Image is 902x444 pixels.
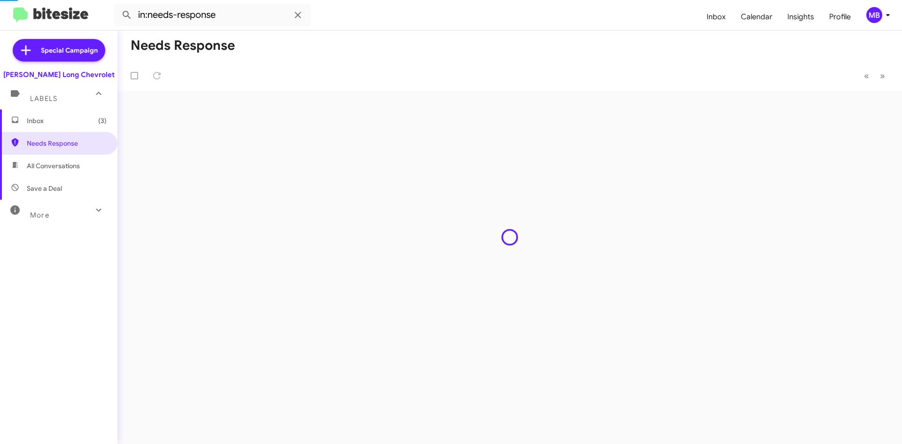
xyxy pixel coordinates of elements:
span: All Conversations [27,161,80,171]
span: Save a Deal [27,184,62,193]
input: Search [114,4,311,26]
span: More [30,211,49,219]
a: Insights [780,3,822,31]
span: Inbox [27,116,107,125]
div: [PERSON_NAME] Long Chevrolet [3,70,115,79]
div: MB [866,7,882,23]
button: MB [858,7,892,23]
a: Special Campaign [13,39,105,62]
span: « [864,70,869,82]
a: Profile [822,3,858,31]
button: Previous [858,66,875,86]
a: Calendar [733,3,780,31]
a: Inbox [699,3,733,31]
button: Next [874,66,891,86]
span: Special Campaign [41,46,98,55]
span: (3) [98,116,107,125]
span: Needs Response [27,139,107,148]
h1: Needs Response [131,38,235,53]
span: Labels [30,94,57,103]
span: » [880,70,885,82]
nav: Page navigation example [859,66,891,86]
